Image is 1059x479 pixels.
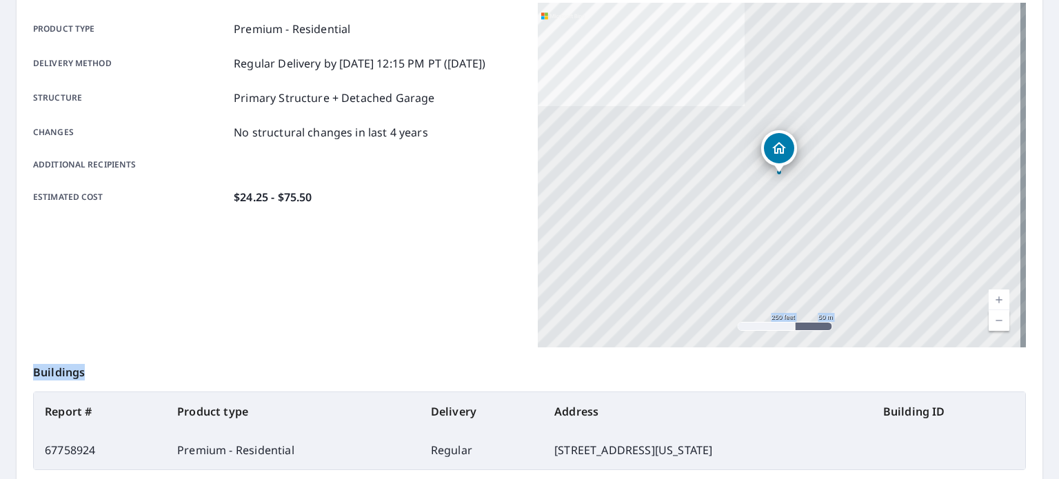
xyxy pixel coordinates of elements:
[234,21,350,37] p: Premium - Residential
[34,392,166,431] th: Report #
[166,392,420,431] th: Product type
[33,189,228,205] p: Estimated cost
[234,124,428,141] p: No structural changes in last 4 years
[34,431,166,469] td: 67758924
[33,55,228,72] p: Delivery method
[33,124,228,141] p: Changes
[420,392,543,431] th: Delivery
[33,347,1026,391] p: Buildings
[33,90,228,106] p: Structure
[234,189,312,205] p: $24.25 - $75.50
[33,159,228,171] p: Additional recipients
[234,90,434,106] p: Primary Structure + Detached Garage
[234,55,485,72] p: Regular Delivery by [DATE] 12:15 PM PT ([DATE])
[872,392,1025,431] th: Building ID
[761,130,797,173] div: Dropped pin, building 1, Residential property, 513 Sawgrass Ct Washington, MO 63090
[543,431,872,469] td: [STREET_ADDRESS][US_STATE]
[989,289,1009,310] a: Current Level 17, Zoom In
[989,310,1009,331] a: Current Level 17, Zoom Out
[420,431,543,469] td: Regular
[33,21,228,37] p: Product type
[543,392,872,431] th: Address
[166,431,420,469] td: Premium - Residential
